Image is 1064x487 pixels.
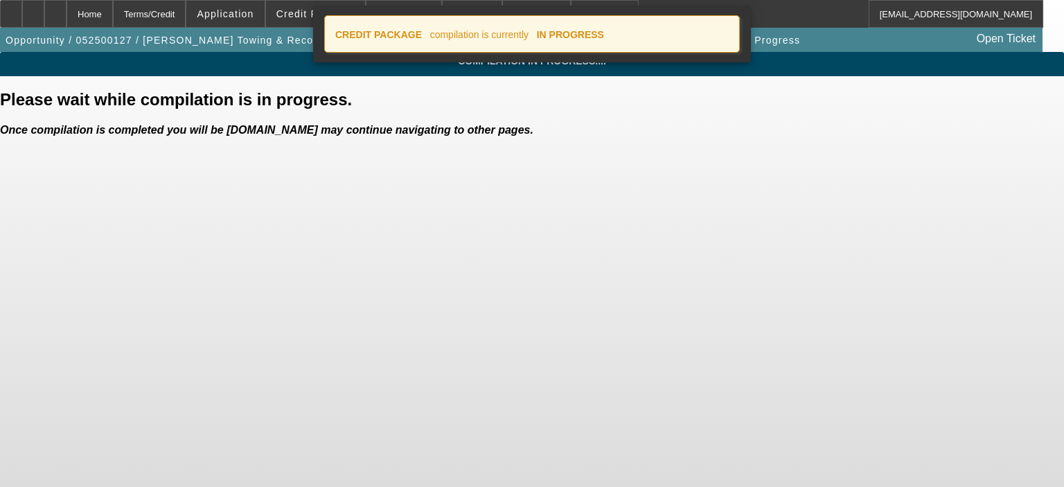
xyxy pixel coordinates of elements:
[335,29,422,40] strong: CREDIT PACKAGE
[537,29,604,40] strong: IN PROGRESS
[6,35,576,46] span: Opportunity / 052500127 / [PERSON_NAME] Towing & Recovery LLC / [GEOGRAPHIC_DATA][PERSON_NAME]
[430,29,529,40] span: compilation is currently
[197,8,254,19] span: Application
[186,1,264,27] button: Application
[276,8,355,19] span: Credit Package
[971,27,1041,51] a: Open Ticket
[10,55,1054,67] span: Compilation in progress....
[266,1,365,27] button: Credit Package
